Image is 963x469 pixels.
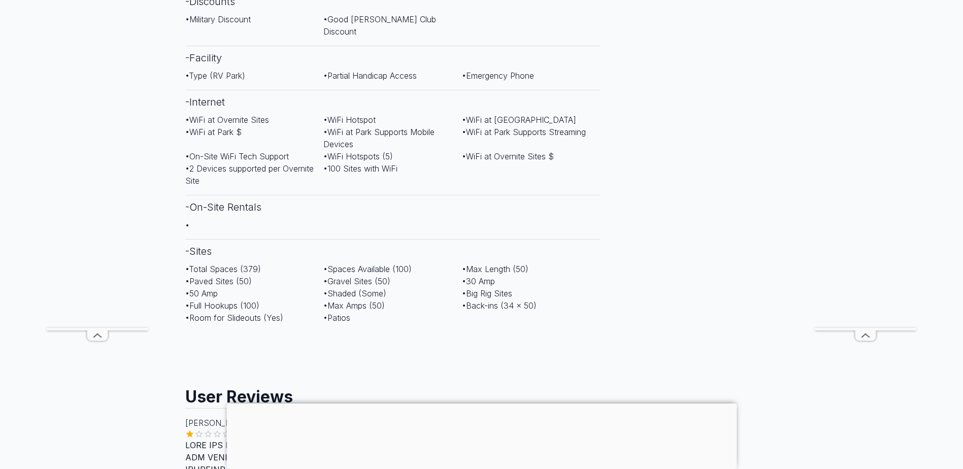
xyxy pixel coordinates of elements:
iframe: Advertisement [185,332,601,378]
span: • On-Site WiFi Tech Support [185,151,289,161]
span: • Spaces Available (100) [323,264,412,274]
h3: - Internet [185,90,601,114]
span: • Shaded (Some) [323,288,386,298]
span: • WiFi Hotspot [323,115,376,125]
span: • Max Length (50) [462,264,528,274]
h3: - Sites [185,239,601,263]
span: • Good [PERSON_NAME] Club Discount [323,14,436,37]
h3: - On-Site Rentals [185,195,601,219]
iframe: Advertisement [226,404,737,466]
span: • 30 Amp [462,276,495,286]
span: • 2 Devices supported per Overnite Site [185,163,314,186]
span: • Back-ins (34 x 50) [462,300,537,311]
span: • Big Rig Sites [462,288,512,298]
p: [PERSON_NAME] [185,417,601,429]
span: • Full Hookups (100) [185,300,259,311]
h2: User Reviews [185,378,601,408]
span: • Emergency Phone [462,71,534,81]
span: • Room for Slideouts (Yes) [185,313,283,323]
span: • Partial Handicap Access [323,71,417,81]
span: • WiFi at Overnite Sites $ [462,151,554,161]
span: • [185,220,189,230]
span: • Type (RV Park) [185,71,245,81]
span: • Paved Sites (50) [185,276,252,286]
span: • Gravel Sites (50) [323,276,390,286]
span: • WiFi at Park Supports Mobile Devices [323,127,435,149]
span: • 100 Sites with WiFi [323,163,397,174]
h3: - Facility [185,46,601,70]
span: • WiFi at [GEOGRAPHIC_DATA] [462,115,576,125]
span: • Total Spaces (379) [185,264,261,274]
span: • WiFi at Overnite Sites [185,115,269,125]
span: • Patios [323,313,350,323]
span: • 50 Amp [185,288,218,298]
span: • WiFi Hotspots (5) [323,151,393,161]
iframe: Advertisement [47,23,148,328]
span: • WiFi at Park $ [185,127,242,137]
span: • Max Amps (50) [323,300,385,311]
iframe: Advertisement [815,23,916,328]
span: • WiFi at Park Supports Streaming [462,127,586,137]
span: • Military Discount [185,14,251,24]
